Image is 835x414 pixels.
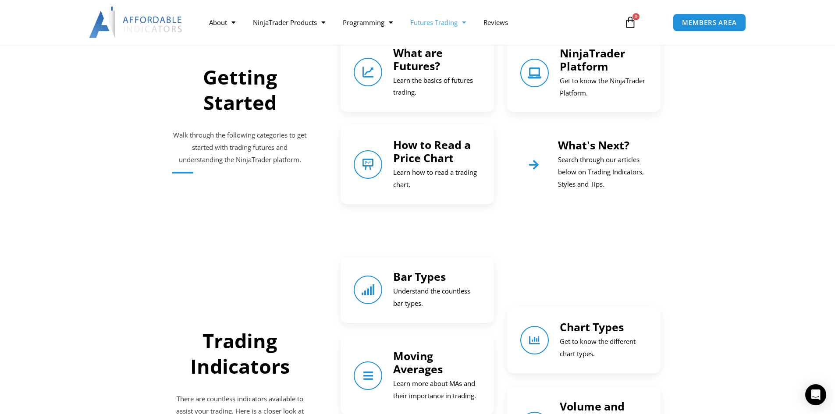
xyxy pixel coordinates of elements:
[632,13,640,20] span: 0
[558,154,647,191] p: Search through our articles below on Trading Indicators, Styles and Tips.
[520,326,549,354] a: Chart Types
[354,276,382,304] a: Bar Types
[89,7,183,38] img: LogoAI | Affordable Indicators – NinjaTrader
[520,151,547,178] a: What's Next?
[475,12,517,32] a: Reviews
[393,269,446,284] a: Bar Types
[560,336,647,360] p: Get to know the different chart types.
[393,285,481,310] p: Understand the countless bar types.
[354,58,382,86] a: What are Futures?
[560,319,624,334] a: Chart Types
[805,384,826,405] div: Open Intercom Messenger
[520,59,549,87] a: NinjaTrader Platform
[393,137,471,165] a: How to Read a Price Chart
[611,10,650,35] a: 0
[393,166,481,191] p: Learn how to read a trading chart.
[402,12,475,32] a: Futures Trading
[560,46,625,74] a: NinjaTrader Platform
[558,138,629,152] a: What's Next?
[354,150,382,179] a: How to Read a Price Chart
[200,12,244,32] a: About
[172,328,308,379] h2: Trading Indicators
[393,45,443,73] a: What are Futures?
[673,14,746,32] a: MEMBERS AREA
[334,12,402,32] a: Programming
[354,361,382,390] a: Moving Averages
[172,129,308,166] p: Walk through the following categories to get started with trading futures and understanding the N...
[682,19,737,26] span: MEMBERS AREA
[172,64,308,116] h2: Getting Started
[393,378,481,402] p: Learn more about MAs and their importance in trading.
[244,12,334,32] a: NinjaTrader Products
[393,74,481,99] p: Learn the basics of futures trading.
[393,348,443,376] a: Moving Averages
[200,12,614,32] nav: Menu
[560,75,647,99] p: Get to know the NinjaTrader Platform.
